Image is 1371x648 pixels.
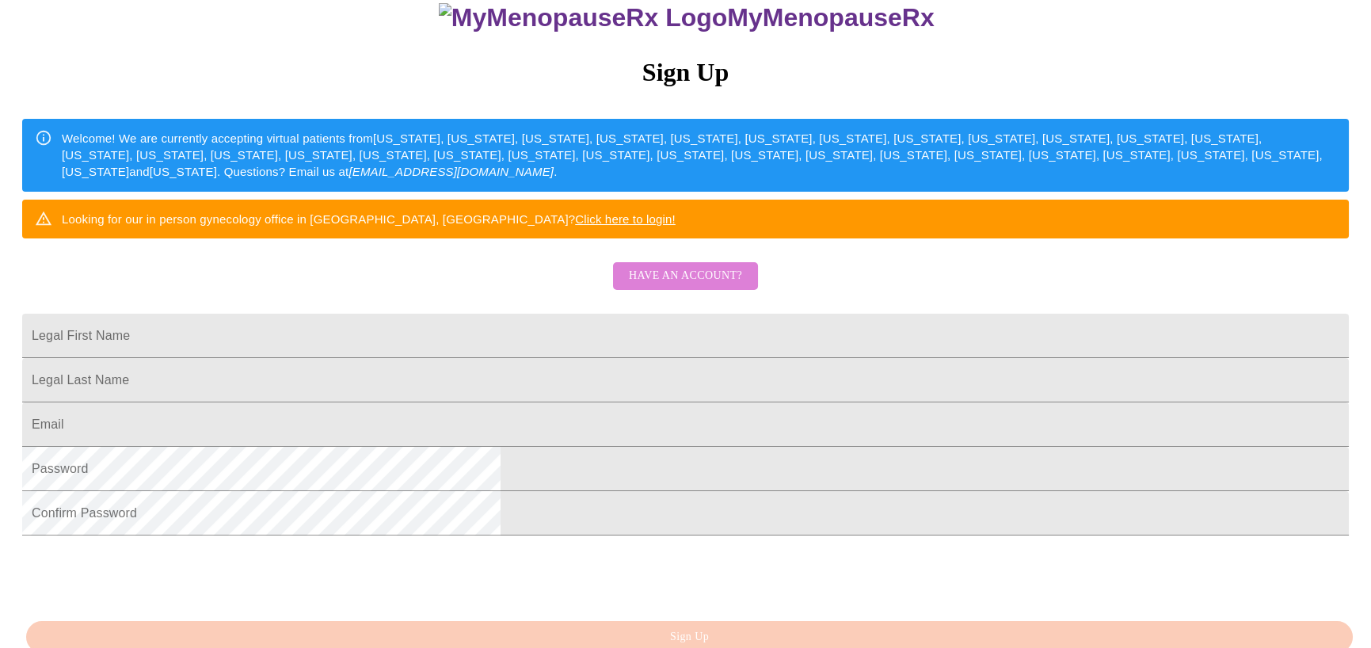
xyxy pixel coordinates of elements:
div: Looking for our in person gynecology office in [GEOGRAPHIC_DATA], [GEOGRAPHIC_DATA]? [62,204,676,234]
button: Have an account? [613,262,758,290]
div: Welcome! We are currently accepting virtual patients from [US_STATE], [US_STATE], [US_STATE], [US... [62,124,1336,187]
h3: MyMenopauseRx [25,3,1350,32]
h3: Sign Up [22,58,1349,87]
img: MyMenopauseRx Logo [439,3,727,32]
span: Have an account? [629,266,742,286]
iframe: reCAPTCHA [22,543,263,605]
a: Have an account? [609,280,762,293]
em: [EMAIL_ADDRESS][DOMAIN_NAME] [348,165,554,178]
a: Click here to login! [575,212,676,226]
